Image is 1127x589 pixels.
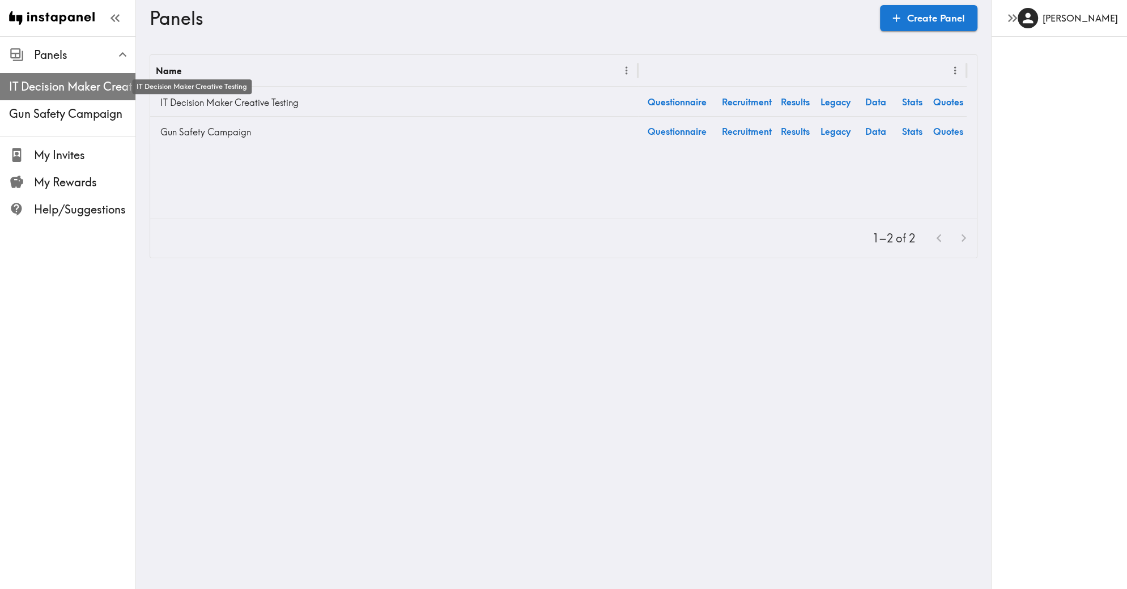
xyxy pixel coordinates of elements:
[638,117,716,146] a: Questionnaire
[858,87,894,116] a: Data
[858,117,894,146] a: Data
[638,87,716,116] a: Questionnaire
[814,117,858,146] a: Legacy
[716,87,777,116] a: Recruitment
[150,7,871,29] h3: Panels
[34,202,135,217] span: Help/Suggestions
[930,117,967,146] a: Quotes
[156,121,632,143] a: Gun Safety Campaign
[9,79,135,95] span: IT Decision Maker Creative Testing
[645,62,662,79] button: Sort
[930,87,967,116] a: Quotes
[34,47,135,63] span: Panels
[156,65,181,76] div: Name
[814,87,858,116] a: Legacy
[777,87,814,116] a: Results
[894,117,930,146] a: Stats
[873,231,915,246] p: 1–2 of 2
[182,62,200,79] button: Sort
[894,87,930,116] a: Stats
[9,106,135,122] span: Gun Safety Campaign
[716,117,777,146] a: Recruitment
[1043,12,1118,24] h6: [PERSON_NAME]
[34,174,135,190] span: My Rewards
[34,147,135,163] span: My Invites
[777,117,814,146] a: Results
[880,5,977,31] a: Create Panel
[618,62,635,79] button: Menu
[132,79,252,94] div: IT Decision Maker Creative Testing
[156,91,632,114] a: IT Decision Maker Creative Testing
[946,62,964,79] button: Menu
